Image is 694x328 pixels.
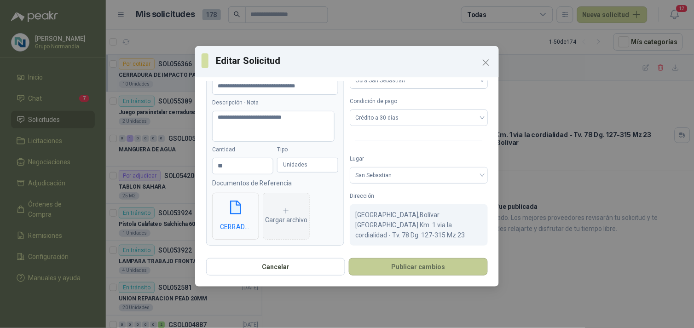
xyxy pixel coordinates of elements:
[212,178,338,188] p: Documentos de Referencia
[216,54,492,68] h3: Editar Solicitud
[349,258,488,276] button: Publicar cambios
[355,168,482,182] span: San Sebastian
[212,98,338,107] label: Descripción - Nota
[212,145,273,154] label: Cantidad
[206,258,345,276] button: Cancelar
[350,192,488,201] label: Dirección
[350,155,488,163] label: Lugar
[265,207,307,225] div: Cargar archivo
[350,204,488,246] div: [GEOGRAPHIC_DATA] , Bolívar
[355,111,482,125] span: Crédito a 30 días
[355,220,482,240] p: [GEOGRAPHIC_DATA] Km. 1 via la cordialidad - Tv. 78 Dg. 127-315 Mz 23
[350,97,488,106] label: Condición de pago
[277,145,338,154] label: Tipo
[277,158,338,173] div: Unidades
[479,55,493,70] button: Close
